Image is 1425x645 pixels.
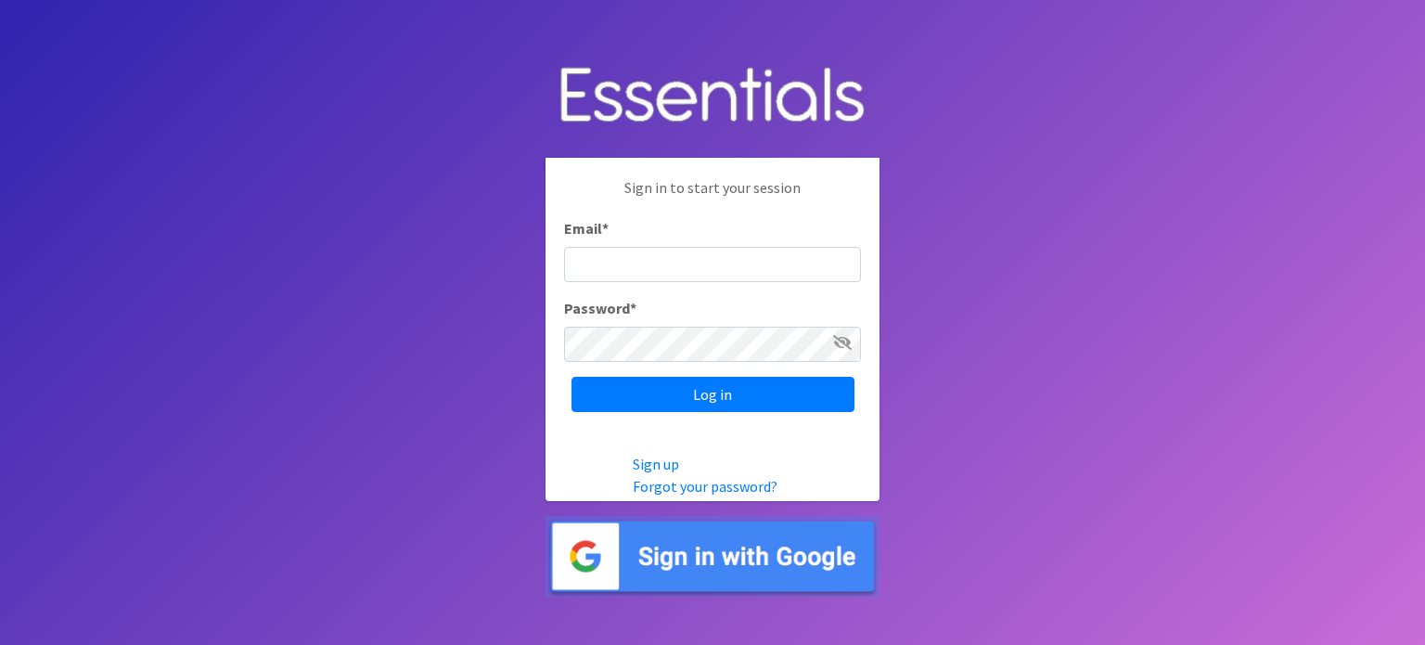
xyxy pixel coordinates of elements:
[564,217,609,239] label: Email
[564,176,861,217] p: Sign in to start your session
[602,219,609,238] abbr: required
[564,297,636,319] label: Password
[630,299,636,317] abbr: required
[546,48,879,144] img: Human Essentials
[546,516,879,597] img: Sign in with Google
[633,477,777,496] a: Forgot your password?
[633,455,679,473] a: Sign up
[571,377,854,412] input: Log in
